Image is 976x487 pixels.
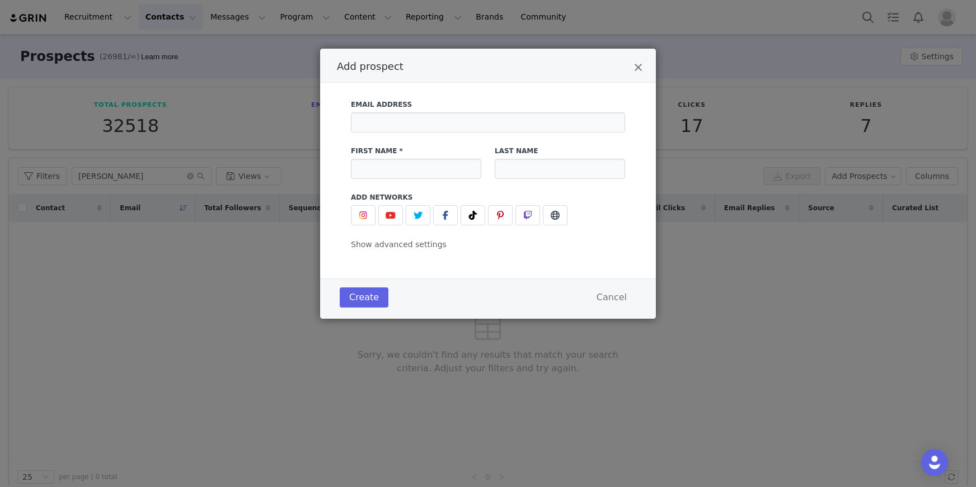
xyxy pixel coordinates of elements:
label: Add Networks [351,192,625,202]
button: Close [634,62,642,75]
button: Cancel [587,287,636,308]
label: Email Address [351,100,625,110]
div: Add prospect [320,49,656,319]
span: Show advanced settings [351,240,447,249]
button: Create [340,287,388,308]
img: instagram.svg [359,211,368,220]
div: Open Intercom Messenger [921,449,948,476]
span: Add prospect [337,60,403,72]
label: First Name * [351,146,481,156]
label: Last Name [495,146,625,156]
